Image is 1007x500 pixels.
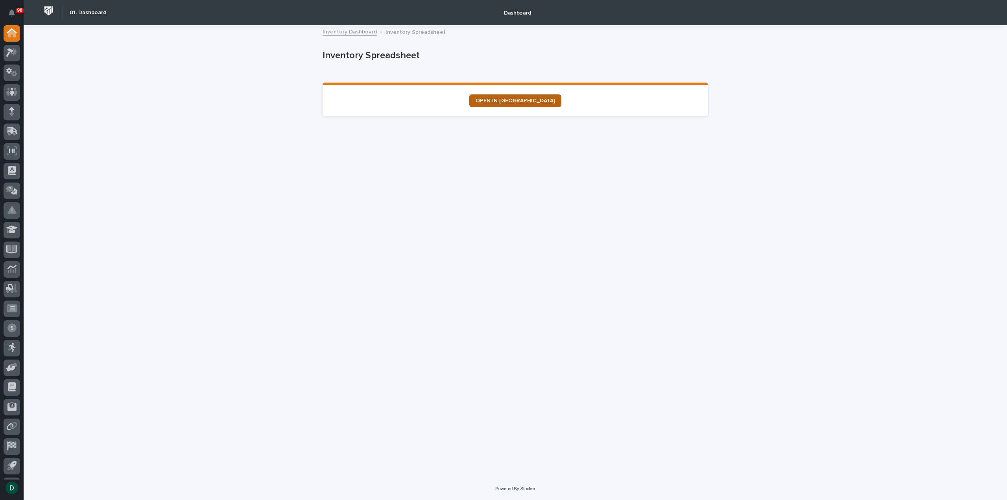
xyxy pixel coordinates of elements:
[4,5,20,21] button: Notifications
[323,50,705,61] p: Inventory Spreadsheet
[10,9,20,22] div: Notifications98
[17,7,22,13] p: 98
[385,27,446,36] p: Inventory Spreadsheet
[323,27,377,36] a: Inventory Dashboard
[4,480,20,496] button: users-avatar
[469,94,561,107] a: OPEN IN [GEOGRAPHIC_DATA]
[41,4,56,18] img: Workspace Logo
[476,98,555,103] span: OPEN IN [GEOGRAPHIC_DATA]
[70,9,106,16] h2: 01. Dashboard
[495,486,535,491] a: Powered By Stacker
